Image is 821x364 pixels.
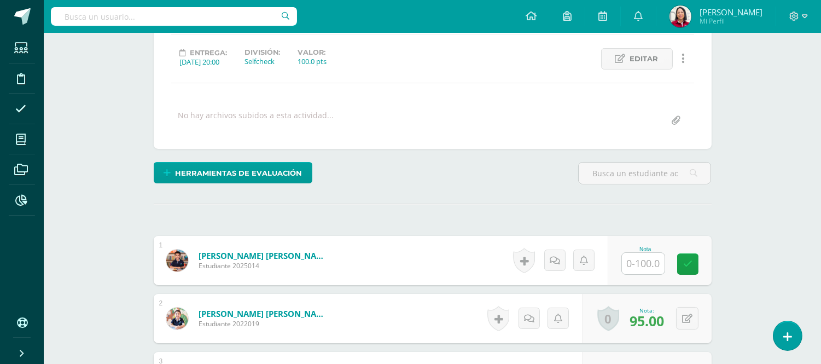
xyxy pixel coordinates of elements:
div: 100.0 pts [298,56,327,66]
div: No hay archivos subidos a esta actividad... [178,110,334,131]
a: [PERSON_NAME] [PERSON_NAME] [199,250,330,261]
div: Nota [621,246,669,252]
div: Selfcheck [245,56,281,66]
label: Valor: [298,48,327,56]
a: Herramientas de evaluación [154,162,312,183]
span: Entrega: [190,49,228,57]
label: División: [245,48,281,56]
input: Busca un usuario... [51,7,297,26]
span: 95.00 [630,311,664,330]
img: 08057eefb9b834750ea7e3b3622e3058.png [669,5,691,27]
span: Editar [630,49,659,69]
span: Mi Perfil [700,16,762,26]
input: Busca un estudiante aquí... [579,163,711,184]
span: Herramientas de evaluación [175,163,302,183]
div: [DATE] 20:00 [180,57,228,67]
img: dd41d01145b5c8801c8fa43ca9786dbd.png [166,250,188,271]
input: 0-100.0 [622,253,665,274]
div: Nota: [630,307,664,314]
a: 0 [597,306,619,331]
a: [PERSON_NAME] [PERSON_NAME] [199,308,330,319]
span: Estudiante 2025014 [199,261,330,270]
span: Estudiante 2022019 [199,319,330,328]
img: ca6c52007ff608381de2d50ff58960ac.png [166,308,188,330]
span: [PERSON_NAME] [700,7,762,18]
